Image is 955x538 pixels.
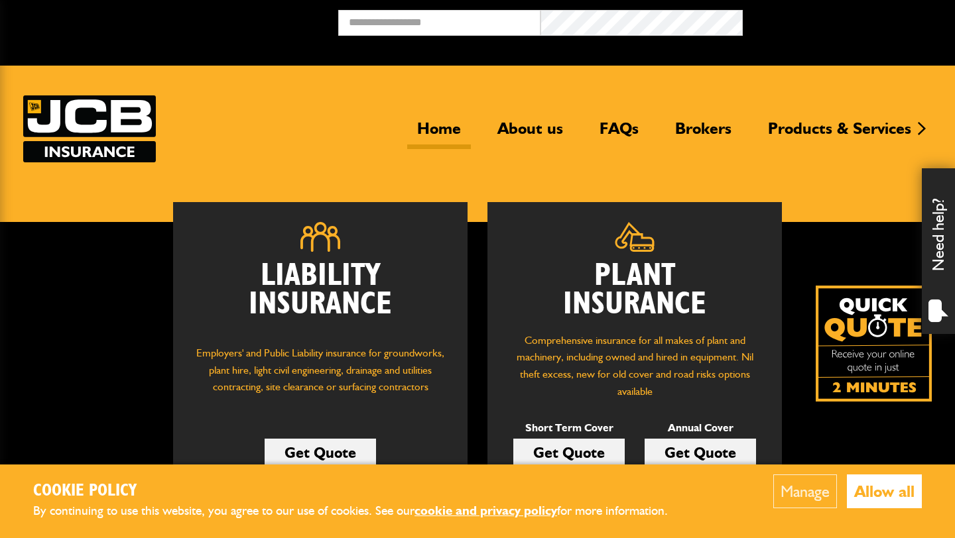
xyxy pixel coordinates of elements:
[23,95,156,162] img: JCB Insurance Services logo
[743,10,945,30] button: Broker Login
[414,503,557,518] a: cookie and privacy policy
[407,119,471,149] a: Home
[33,481,690,502] h2: Cookie Policy
[590,119,649,149] a: FAQs
[265,439,376,466] a: Get Quote
[193,345,448,408] p: Employers' and Public Liability insurance for groundworks, plant hire, light civil engineering, d...
[922,168,955,334] div: Need help?
[507,262,762,319] h2: Plant Insurance
[645,439,756,466] a: Get Quote
[645,419,756,437] p: Annual Cover
[773,474,837,508] button: Manage
[816,286,932,402] a: Get your insurance quote isn just 2-minutes
[665,119,741,149] a: Brokers
[816,286,932,402] img: Quick Quote
[33,501,690,521] p: By continuing to use this website, you agree to our use of cookies. See our for more information.
[193,262,448,332] h2: Liability Insurance
[758,119,921,149] a: Products & Services
[507,332,762,400] p: Comprehensive insurance for all makes of plant and machinery, including owned and hired in equipm...
[513,439,625,466] a: Get Quote
[847,474,922,508] button: Allow all
[23,95,156,162] a: JCB Insurance Services
[487,119,573,149] a: About us
[513,419,625,437] p: Short Term Cover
